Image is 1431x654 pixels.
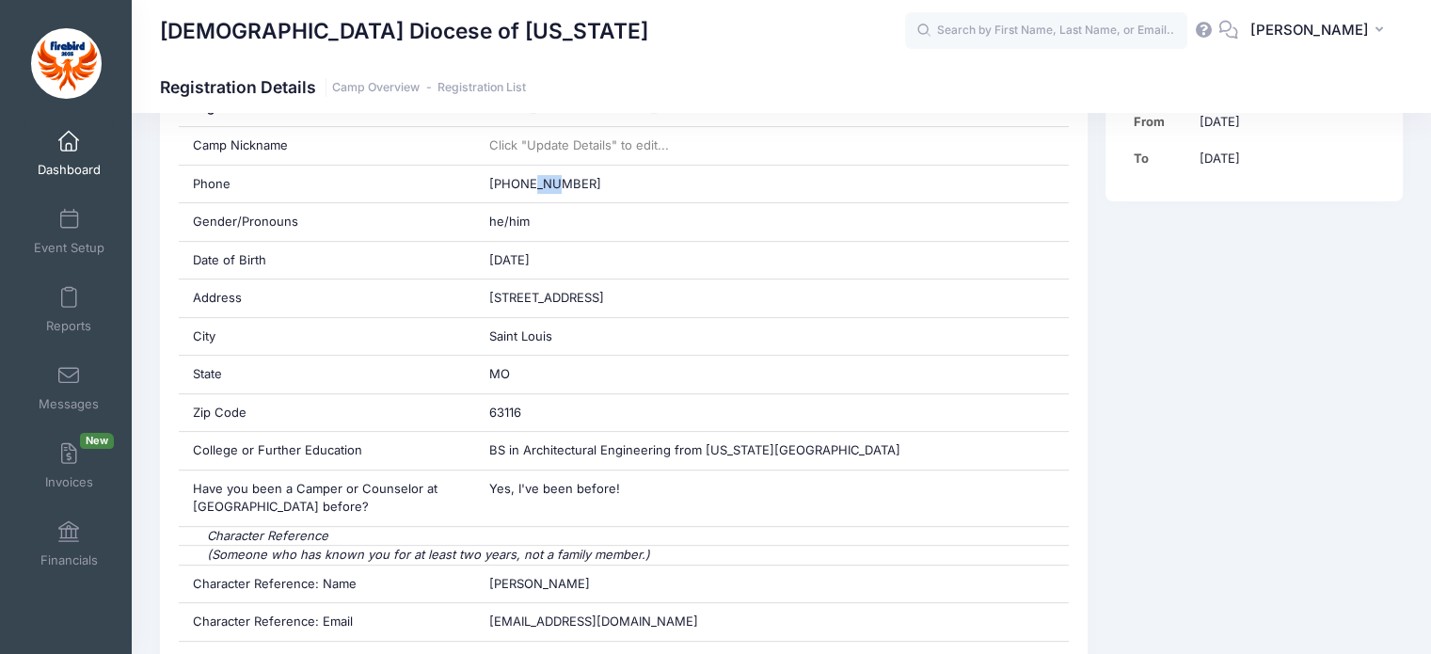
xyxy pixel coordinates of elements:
span: BS in Architectural Engineering from [US_STATE][GEOGRAPHIC_DATA] [489,442,900,457]
h1: [DEMOGRAPHIC_DATA] Diocese of [US_STATE] [160,9,648,53]
div: Character Reference: Email [179,603,476,641]
div: (Someone who has known you for at least two years, not a family member.) [179,546,1070,565]
span: Financials [40,552,98,568]
a: Reports [24,277,114,343]
span: Yes, I've been before! [489,481,620,496]
span: Reports [46,318,91,334]
span: [DATE] [489,252,530,267]
span: [EMAIL_ADDRESS][DOMAIN_NAME] [489,614,698,629]
a: Dashboard [24,120,114,186]
a: Camp Overview [332,81,420,95]
a: Financials [24,511,114,577]
div: Camp Nickname [179,127,476,165]
div: City [179,318,476,356]
span: [PHONE_NUMBER] [489,176,601,191]
span: he/him [489,214,530,229]
img: Episcopal Diocese of Missouri [31,28,102,99]
div: Date of Birth [179,242,476,279]
div: Character Reference [179,527,1070,546]
span: Invoices [45,474,93,490]
div: Character Reference: Name [179,566,476,603]
span: [STREET_ADDRESS] [489,290,604,305]
input: Search by First Name, Last Name, or Email... [905,12,1187,50]
td: From [1134,104,1191,140]
span: [PERSON_NAME] [1250,20,1369,40]
div: Address [179,279,476,317]
div: College or Further Education [179,432,476,470]
h1: Registration Details [160,77,526,97]
div: Phone [179,166,476,203]
a: Event Setup [24,199,114,264]
button: [PERSON_NAME] [1238,9,1403,53]
span: [PERSON_NAME] [489,576,590,591]
span: Messages [39,396,99,412]
a: Registration List [437,81,526,95]
span: Dashboard [38,162,101,178]
span: MO [489,366,510,381]
a: InvoicesNew [24,433,114,499]
div: Have you been a Camper or Counselor at [GEOGRAPHIC_DATA] before? [179,471,476,526]
span: Click "Update Details" to edit... [489,137,669,152]
span: New [80,433,114,449]
div: Zip Code [179,394,476,432]
td: [DATE] [1190,140,1375,177]
td: [DATE] [1190,104,1375,140]
span: Event Setup [34,240,104,256]
div: State [179,356,476,393]
span: Saint Louis [489,328,552,343]
span: 63116 [489,405,521,420]
div: Gender/Pronouns [179,203,476,241]
td: To [1134,140,1191,177]
a: Messages [24,355,114,421]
